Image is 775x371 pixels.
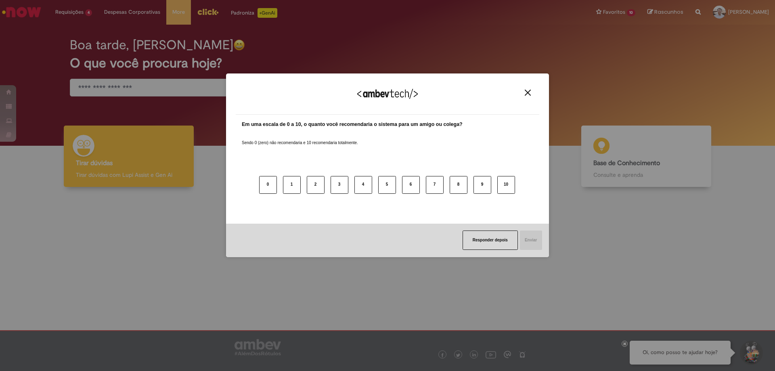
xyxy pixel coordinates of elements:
[463,231,518,250] button: Responder depois
[307,176,325,194] button: 2
[242,130,358,146] label: Sendo 0 (zero) não recomendaria e 10 recomendaria totalmente.
[426,176,444,194] button: 7
[497,176,515,194] button: 10
[283,176,301,194] button: 1
[473,176,491,194] button: 9
[242,121,463,128] label: Em uma escala de 0 a 10, o quanto você recomendaria o sistema para um amigo ou colega?
[402,176,420,194] button: 6
[357,89,418,99] img: Logo Ambevtech
[331,176,348,194] button: 3
[378,176,396,194] button: 5
[450,176,467,194] button: 8
[525,90,531,96] img: Close
[354,176,372,194] button: 4
[259,176,277,194] button: 0
[522,89,533,96] button: Close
